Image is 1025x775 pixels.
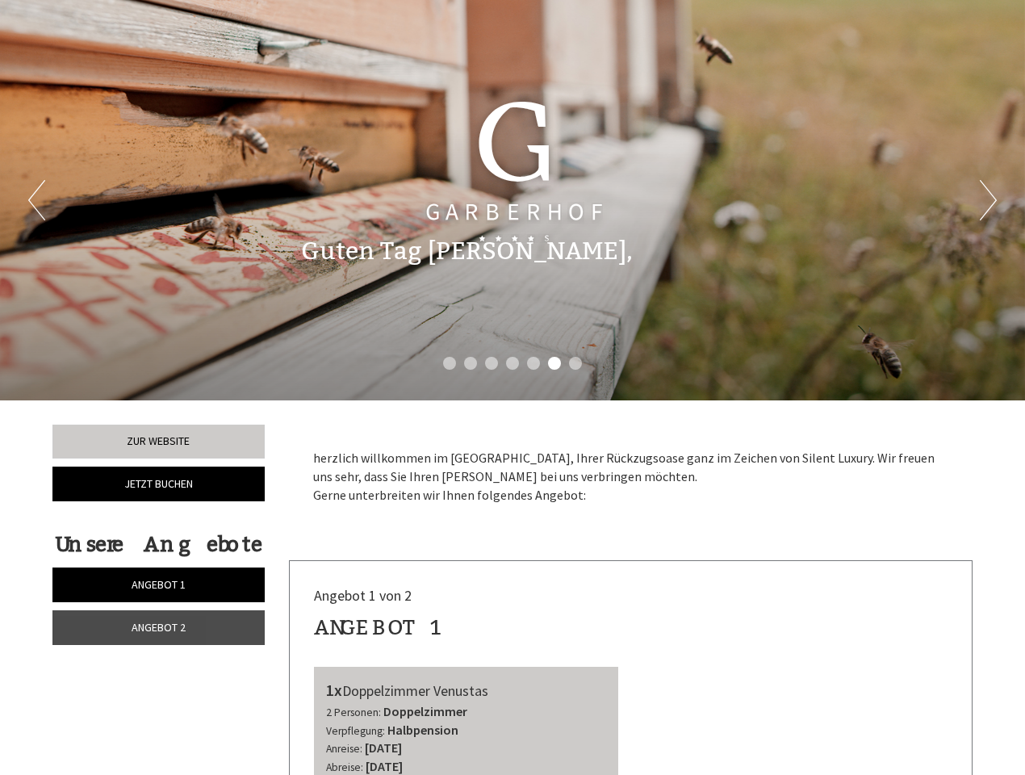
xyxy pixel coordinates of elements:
[314,613,444,643] div: Angebot 1
[326,742,362,756] small: Anreise:
[326,706,381,719] small: 2 Personen:
[313,449,949,505] p: herzlich willkommen im [GEOGRAPHIC_DATA], Ihrer Rückzugsoase ganz im Zeichen von Silent Luxury. W...
[52,425,265,459] a: Zur Website
[314,586,412,605] span: Angebot 1 von 2
[980,180,997,220] button: Next
[326,679,607,702] div: Doppelzimmer Venustas
[387,722,458,738] b: Halbpension
[52,467,265,501] a: Jetzt buchen
[383,703,467,719] b: Doppelzimmer
[52,530,265,559] div: Unsere Angebote
[132,620,186,635] span: Angebot 2
[366,758,403,774] b: [DATE]
[326,724,385,738] small: Verpflegung:
[326,680,342,700] b: 1x
[326,760,363,774] small: Abreise:
[365,739,402,756] b: [DATE]
[132,577,186,592] span: Angebot 1
[301,238,633,265] h1: Guten Tag [PERSON_NAME],
[28,180,45,220] button: Previous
